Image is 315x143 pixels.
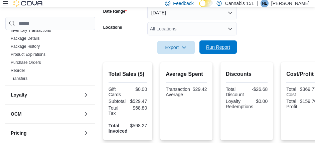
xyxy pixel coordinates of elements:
[206,44,230,50] span: Run Report
[226,99,254,109] div: Loyalty Redemptions
[11,92,27,98] h3: Loyalty
[157,41,195,54] button: Export
[129,105,147,111] div: $68.80
[129,87,147,92] div: $0.00
[256,99,268,104] div: $0.00
[166,87,190,97] div: Transaction Average
[286,99,297,109] div: Total Profit
[226,70,268,78] h2: Discounts
[130,123,147,128] div: $598.27
[11,28,51,33] a: Inventory Transactions
[227,26,233,31] button: Open list of options
[226,87,246,97] div: Total Discount
[109,105,127,116] div: Total Tax
[11,130,81,136] button: Pricing
[82,129,90,137] button: Pricing
[248,87,268,92] div: -$26.68
[103,9,127,14] label: Date Range
[11,130,26,136] h3: Pricing
[147,6,237,19] button: [DATE]
[11,60,41,65] a: Purchase Orders
[103,25,122,30] label: Locations
[109,123,128,134] strong: Total Invoiced
[11,36,40,41] a: Package Details
[11,44,40,49] a: Package History
[11,92,81,98] button: Loyalty
[193,87,207,92] div: $29.42
[11,68,25,73] a: Reorder
[161,41,191,54] span: Export
[109,99,127,104] div: Subtotal
[82,91,90,99] button: Loyalty
[199,40,237,54] button: Run Report
[11,111,81,117] button: OCM
[11,76,27,81] a: Transfers
[109,70,147,78] h2: Total Sales ($)
[109,87,127,97] div: Gift Cards
[129,99,147,104] div: $529.47
[286,87,297,97] div: Total Cost
[11,111,22,117] h3: OCM
[11,52,45,57] a: Product Expirations
[82,110,90,118] button: OCM
[166,70,207,78] h2: Average Spent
